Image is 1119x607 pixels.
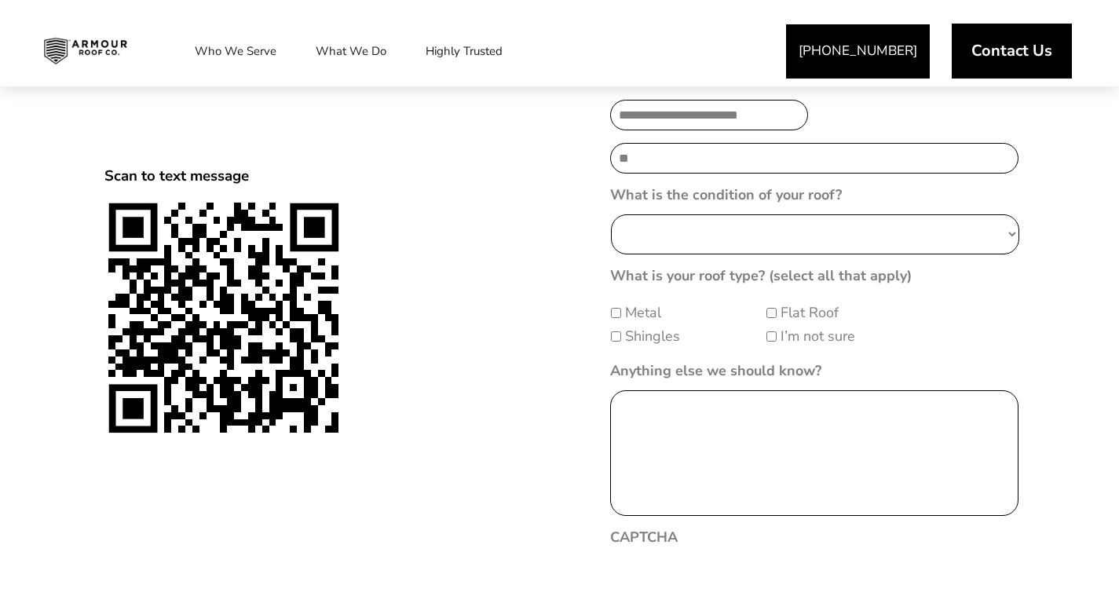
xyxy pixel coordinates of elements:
label: Shingles [625,326,680,347]
a: Highly Trusted [410,31,518,71]
a: Who We Serve [179,31,292,71]
img: Industrial and Commercial Roofing Company | Armour Roof Co. [31,31,140,71]
label: What is your roof type? (select all that apply) [610,267,912,285]
a: What We Do [300,31,402,71]
a: Contact Us [952,24,1072,79]
label: I’m not sure [781,326,855,347]
label: Metal [625,302,661,324]
label: What is the condition of your roof? [610,186,842,204]
label: CAPTCHA [610,528,678,547]
span: Scan to text message [104,166,249,186]
span: Contact Us [971,43,1052,59]
a: [PHONE_NUMBER] [786,24,930,79]
label: Anything else we should know? [610,362,821,380]
label: Flat Roof [781,302,839,324]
